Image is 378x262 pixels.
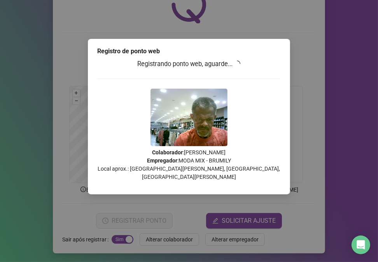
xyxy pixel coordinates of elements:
[97,59,281,69] h3: Registrando ponto web, aguarde...
[352,236,370,254] div: Open Intercom Messenger
[152,149,183,155] strong: Colaborador
[233,59,242,68] span: loading
[97,47,281,56] div: Registro de ponto web
[150,89,227,146] img: Z
[97,148,281,181] p: : [PERSON_NAME] : MODA MIX - BRUMILY Local aprox.: [GEOGRAPHIC_DATA][PERSON_NAME], [GEOGRAPHIC_DA...
[147,157,177,164] strong: Empregador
